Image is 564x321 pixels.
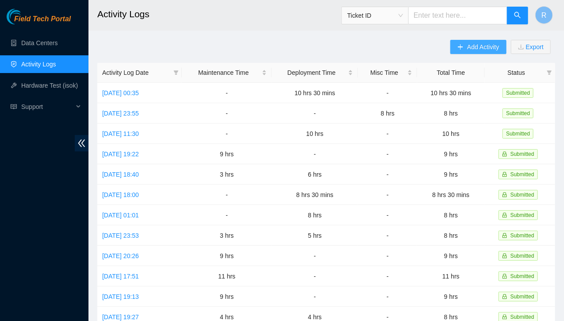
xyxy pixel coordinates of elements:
span: Support [21,98,73,116]
button: R [535,6,553,24]
img: Akamai Technologies [7,9,45,24]
span: lock [502,192,507,197]
span: Submitted [510,232,534,239]
span: filter [173,70,179,75]
td: 9 hrs [417,144,484,164]
td: 11 hrs [182,266,272,286]
td: - [358,164,417,185]
td: 3 hrs [182,225,272,246]
td: 9 hrs [182,144,272,164]
td: 9 hrs [417,246,484,266]
td: - [358,225,417,246]
td: - [358,246,417,266]
td: 9 hrs [182,286,272,307]
td: 8 hrs 30 mins [417,185,484,205]
span: double-left [75,135,88,151]
td: 8 hrs [417,225,484,246]
a: [DATE] 01:01 [102,212,139,219]
span: lock [502,151,507,157]
a: [DATE] 20:26 [102,252,139,259]
span: Submitted [503,108,533,118]
span: Submitted [510,212,534,218]
span: Ticket ID [347,9,403,22]
a: [DATE] 18:00 [102,191,139,198]
button: plusAdd Activity [450,40,506,54]
td: - [358,124,417,144]
a: [DATE] 19:27 [102,313,139,321]
input: Enter text here... [408,7,507,24]
a: [DATE] 18:40 [102,171,139,178]
a: Activity Logs [21,61,56,68]
td: - [358,205,417,225]
span: lock [502,314,507,320]
span: lock [502,294,507,299]
th: Total Time [417,63,484,83]
td: 10 hrs [272,124,358,144]
td: - [182,83,272,103]
span: Add Activity [467,42,499,52]
td: 3 hrs [182,164,272,185]
td: - [358,83,417,103]
td: 6 hrs [272,164,358,185]
span: Submitted [510,253,534,259]
span: search [514,12,521,20]
span: filter [172,66,180,79]
span: Submitted [510,273,534,279]
td: - [358,185,417,205]
td: - [358,286,417,307]
td: 10 hrs 30 mins [417,83,484,103]
span: Submitted [510,151,534,157]
td: - [272,266,358,286]
a: [DATE] 23:53 [102,232,139,239]
span: Submitted [503,129,533,139]
td: - [272,103,358,124]
a: [DATE] 00:35 [102,89,139,97]
a: Data Centers [21,39,58,46]
a: Hardware Test (isok) [21,82,78,89]
td: - [182,124,272,144]
td: - [182,103,272,124]
a: [DATE] 11:30 [102,130,139,137]
span: Submitted [510,171,534,178]
td: - [272,246,358,266]
a: [DATE] 19:22 [102,151,139,158]
td: 11 hrs [417,266,484,286]
span: filter [545,66,554,79]
td: 10 hrs [417,124,484,144]
span: R [541,10,547,21]
a: [DATE] 19:13 [102,293,139,300]
td: 9 hrs [417,286,484,307]
td: 9 hrs [417,164,484,185]
td: 5 hrs [272,225,358,246]
span: plus [457,44,464,51]
td: 9 hrs [182,246,272,266]
span: lock [502,253,507,259]
td: - [182,185,272,205]
td: 8 hrs [358,103,417,124]
td: - [272,286,358,307]
span: Submitted [503,88,533,98]
button: search [507,7,528,24]
span: Field Tech Portal [14,15,71,23]
td: - [182,205,272,225]
span: filter [547,70,552,75]
td: 8 hrs 30 mins [272,185,358,205]
span: lock [502,172,507,177]
span: lock [502,274,507,279]
span: Submitted [510,314,534,320]
span: Status [490,68,543,77]
td: 8 hrs [417,205,484,225]
span: read [11,104,17,110]
td: 8 hrs [417,103,484,124]
span: Activity Log Date [102,68,170,77]
td: - [272,144,358,164]
td: 8 hrs [272,205,358,225]
span: Submitted [510,192,534,198]
a: [DATE] 17:51 [102,273,139,280]
td: - [358,144,417,164]
a: [DATE] 23:55 [102,110,139,117]
button: downloadExport [511,40,551,54]
span: lock [502,213,507,218]
span: Submitted [510,294,534,300]
a: Akamai TechnologiesField Tech Portal [7,16,71,27]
